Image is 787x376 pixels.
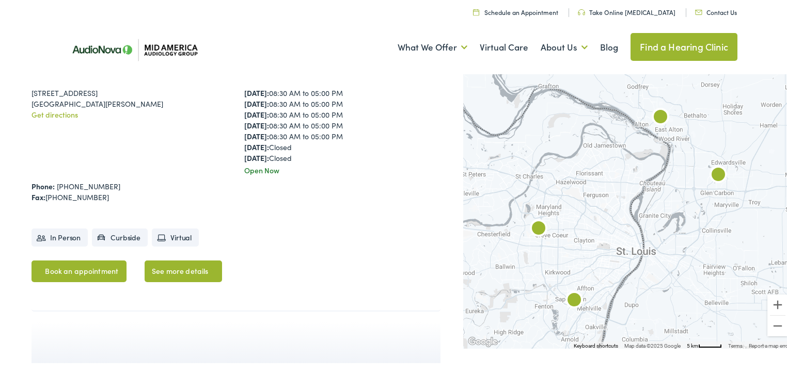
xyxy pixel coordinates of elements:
div: 08:30 AM to 05:00 PM 08:30 AM to 05:00 PM 08:30 AM to 05:00 PM 08:30 AM to 05:00 PM 08:30 AM to 0... [244,86,440,162]
a: Get directions [32,108,78,118]
a: About Us [541,27,588,65]
div: AudioNova [648,104,673,129]
a: Take Online [MEDICAL_DATA] [578,6,675,15]
a: See more details [145,259,222,281]
li: In Person [32,227,88,245]
strong: [DATE]: [244,97,269,107]
span: Map data ©2025 Google [624,341,681,347]
a: What We Offer [398,27,467,65]
img: Google [466,334,500,347]
a: Schedule an Appointment [473,6,558,15]
strong: [DATE]: [244,140,269,151]
strong: Fax: [32,190,45,201]
div: AudioNova [526,216,551,240]
img: utility icon [578,8,585,14]
img: utility icon [473,7,479,14]
strong: [DATE]: [244,151,269,161]
div: [PHONE_NUMBER] [32,190,440,201]
button: Keyboard shortcuts [574,341,618,348]
div: AudioNova [562,287,587,312]
span: 5 km [687,341,698,347]
button: Map Scale: 5 km per 42 pixels [684,340,725,347]
div: [STREET_ADDRESS] [32,86,228,97]
div: [GEOGRAPHIC_DATA][PERSON_NAME] [32,97,228,108]
strong: Phone: [32,179,55,190]
div: Open Now [244,164,440,174]
strong: [DATE]: [244,108,269,118]
li: Virtual [152,227,199,245]
a: Open this area in Google Maps (opens a new window) [466,334,500,347]
a: Book an appointment [32,259,127,281]
div: AudioNova [706,162,731,187]
a: Terms (opens in new tab) [728,341,743,347]
strong: [DATE]: [244,129,269,140]
a: Find a Hearing Clinic [631,31,737,59]
a: Blog [600,27,618,65]
img: utility icon [695,8,702,13]
a: Contact Us [695,6,737,15]
strong: [DATE]: [244,119,269,129]
a: Virtual Care [480,27,528,65]
strong: [DATE]: [244,86,269,96]
a: [PHONE_NUMBER] [57,179,120,190]
li: Curbside [92,227,148,245]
